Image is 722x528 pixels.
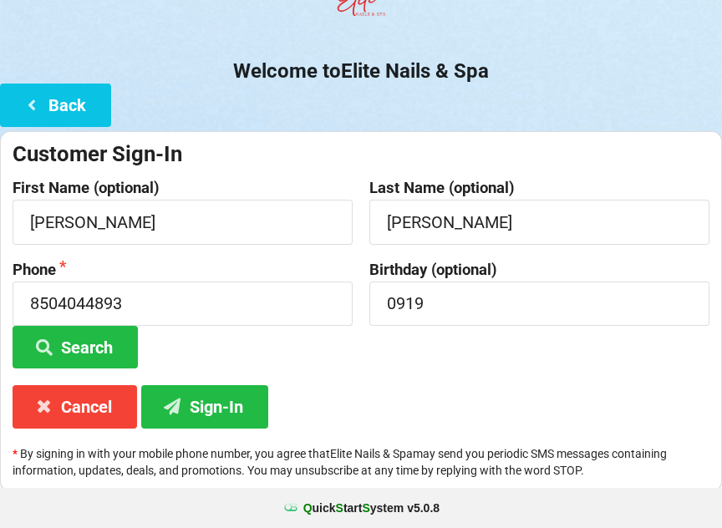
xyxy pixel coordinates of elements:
input: First Name [13,200,353,244]
span: S [362,501,369,515]
label: First Name (optional) [13,180,353,196]
label: Birthday (optional) [369,261,709,278]
input: MM/DD [369,282,709,326]
button: Search [13,326,138,368]
input: 1234567890 [13,282,353,326]
p: By signing in with your mobile phone number, you agree that Elite Nails & Spa may send you period... [13,445,709,479]
label: Phone [13,261,353,278]
label: Last Name (optional) [369,180,709,196]
button: Sign-In [141,385,268,428]
div: Customer Sign-In [13,140,709,168]
b: uick tart ystem v 5.0.8 [303,500,440,516]
span: Q [303,501,313,515]
img: favicon.ico [282,500,299,516]
input: Last Name [369,200,709,244]
button: Cancel [13,385,137,428]
span: S [336,501,343,515]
